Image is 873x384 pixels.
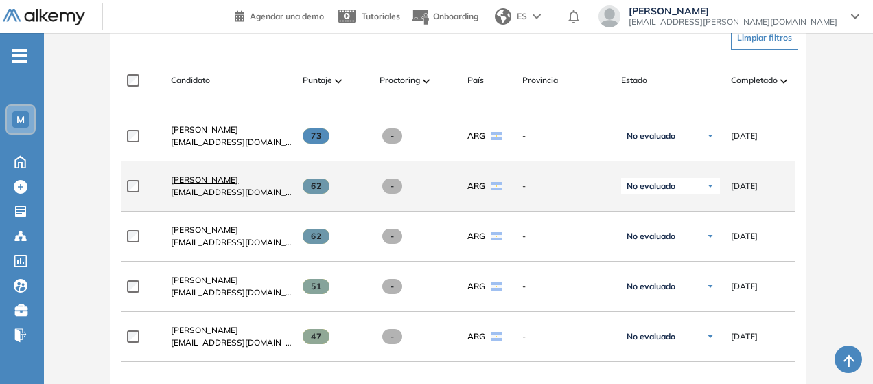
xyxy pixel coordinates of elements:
span: 51 [303,279,329,294]
span: Completado [731,74,778,87]
span: ARG [467,180,485,192]
span: - [382,128,402,144]
span: - [522,280,610,293]
span: - [522,330,610,343]
span: - [522,230,610,242]
span: No evaluado [627,231,675,242]
img: ARG [491,182,502,190]
a: [PERSON_NAME] [171,174,292,186]
span: ARG [467,130,485,142]
span: 62 [303,229,329,244]
span: [EMAIL_ADDRESS][DOMAIN_NAME] [171,286,292,299]
span: Onboarding [433,11,478,21]
span: - [522,180,610,192]
img: Ícono de flecha [706,182,714,190]
span: [DATE] [731,330,758,343]
img: Ícono de flecha [706,332,714,341]
span: Provincia [522,74,558,87]
a: [PERSON_NAME] [171,124,292,136]
img: Ícono de flecha [706,232,714,240]
img: Ícono de flecha [706,282,714,291]
img: [missing "en.ARROW_ALT" translation] [335,79,342,83]
img: ARG [491,232,502,240]
span: M [16,114,25,125]
a: Agendar una demo [235,7,324,23]
span: [PERSON_NAME] [171,225,238,235]
img: ARG [491,132,502,140]
span: [PERSON_NAME] [171,124,238,135]
span: ARG [467,230,485,242]
span: [EMAIL_ADDRESS][PERSON_NAME][DOMAIN_NAME] [629,16,837,27]
a: [PERSON_NAME] [171,274,292,286]
span: No evaluado [627,331,675,342]
span: - [382,229,402,244]
span: No evaluado [627,131,675,142]
span: [PERSON_NAME] [171,325,238,335]
span: Estado [621,74,647,87]
span: Agendar una demo [250,11,324,21]
span: [DATE] [731,230,758,242]
a: [PERSON_NAME] [171,324,292,337]
span: - [522,130,610,142]
img: world [495,8,511,25]
span: 73 [303,128,329,144]
span: 62 [303,179,329,194]
span: ARG [467,330,485,343]
span: Candidato [171,74,210,87]
img: Ícono de flecha [706,132,714,140]
img: Logo [3,9,85,26]
span: [DATE] [731,280,758,293]
span: [DATE] [731,130,758,142]
img: [missing "en.ARROW_ALT" translation] [780,79,787,83]
span: [DATE] [731,180,758,192]
span: ARG [467,280,485,293]
span: [PERSON_NAME] [171,275,238,285]
span: No evaluado [627,281,675,292]
img: ARG [491,332,502,341]
span: [EMAIL_ADDRESS][DOMAIN_NAME] [171,236,292,249]
span: - [382,279,402,294]
img: [missing "en.ARROW_ALT" translation] [423,79,430,83]
span: [PERSON_NAME] [171,174,238,185]
span: Puntaje [303,74,332,87]
img: arrow [533,14,541,19]
button: Onboarding [411,2,478,32]
span: [PERSON_NAME] [629,5,837,16]
img: ARG [491,282,502,291]
span: 47 [303,329,329,344]
span: [EMAIL_ADDRESS][DOMAIN_NAME] [171,136,292,148]
i: - [12,54,27,57]
span: País [467,74,484,87]
span: - [382,179,402,194]
span: - [382,329,402,344]
span: ES [517,10,527,23]
span: Tutoriales [362,11,400,21]
span: No evaluado [627,181,675,192]
span: [EMAIL_ADDRESS][DOMAIN_NAME] [171,337,292,349]
button: Limpiar filtros [731,25,798,50]
span: [EMAIL_ADDRESS][DOMAIN_NAME] [171,186,292,199]
a: [PERSON_NAME] [171,224,292,236]
span: Proctoring [380,74,420,87]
